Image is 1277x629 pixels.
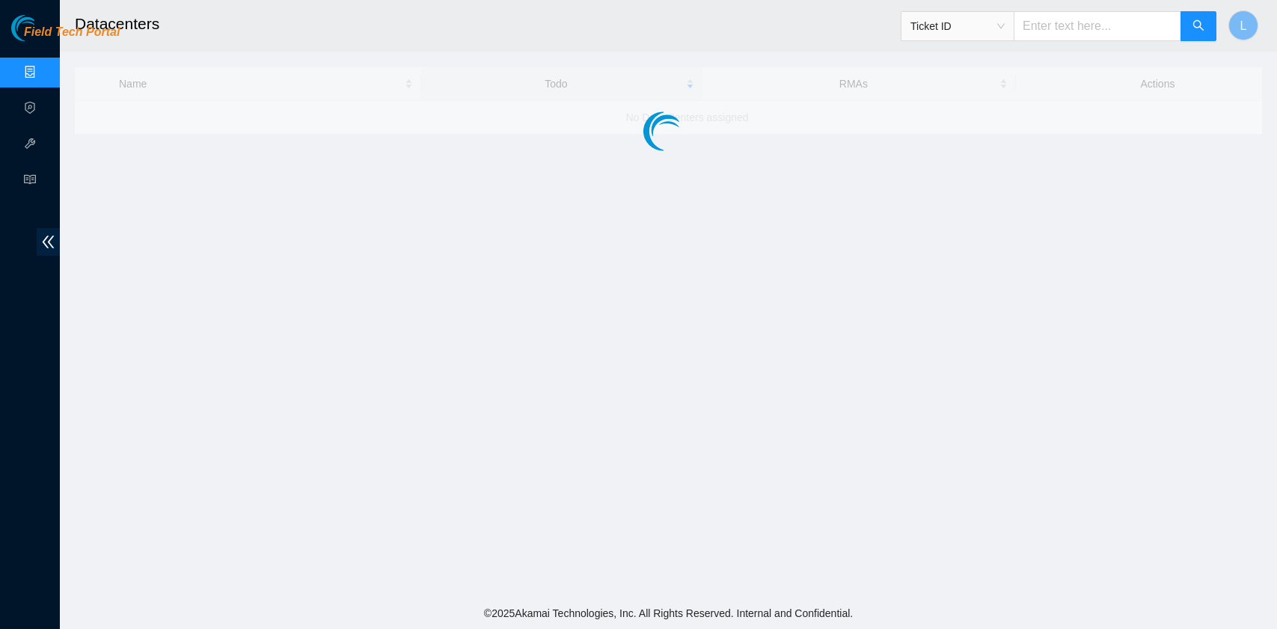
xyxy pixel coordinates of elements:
span: double-left [37,228,60,256]
button: L [1228,10,1258,40]
span: search [1192,19,1204,34]
a: Akamai TechnologiesField Tech Portal [11,27,120,46]
span: Field Tech Portal [24,25,120,40]
span: read [24,167,36,197]
button: search [1180,11,1216,41]
img: Akamai Technologies [11,15,76,41]
span: L [1240,16,1247,35]
footer: © 2025 Akamai Technologies, Inc. All Rights Reserved. Internal and Confidential. [60,598,1277,629]
input: Enter text here... [1014,11,1181,41]
span: Ticket ID [910,15,1005,37]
